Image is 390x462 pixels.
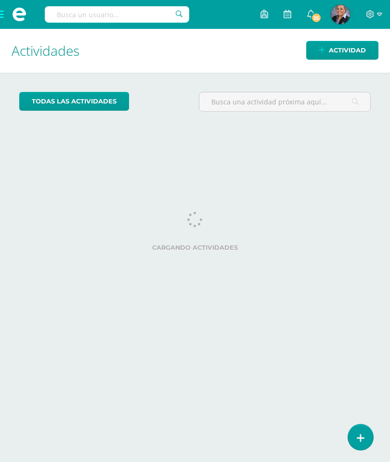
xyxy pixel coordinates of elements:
span: 25 [311,13,322,23]
input: Busca una actividad próxima aquí... [199,92,370,111]
a: Actividad [306,41,378,60]
input: Busca un usuario... [45,6,189,23]
label: Cargando actividades [19,244,371,251]
h1: Actividades [12,29,378,73]
span: Actividad [329,41,366,59]
img: 7f0a1b19c3ee77ae0c5d23881bd2b77a.png [331,5,350,24]
a: todas las Actividades [19,92,129,111]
